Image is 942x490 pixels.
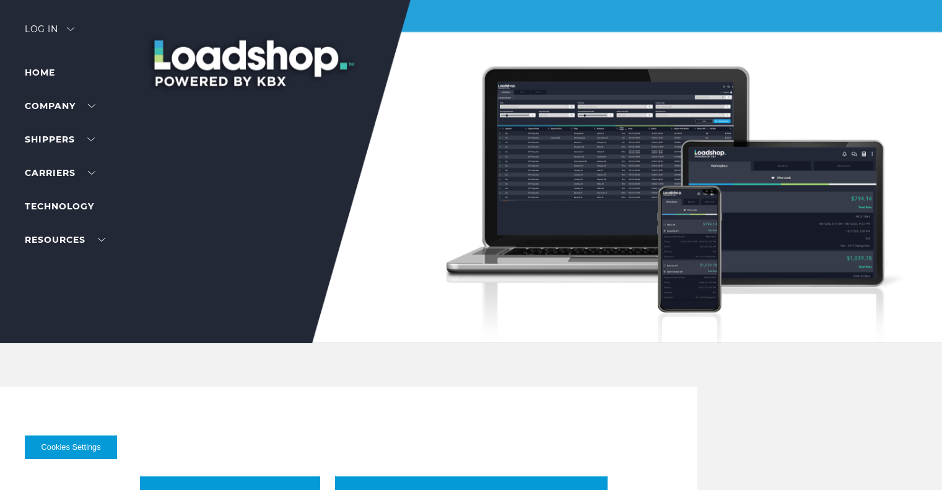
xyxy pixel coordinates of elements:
a: Technology [25,201,94,212]
a: RESOURCES [25,234,105,245]
div: Log in [25,25,74,43]
a: Home [25,67,55,78]
a: SHIPPERS [25,134,95,145]
a: Company [25,100,95,112]
button: Cookies Settings [25,435,117,459]
a: Carriers [25,167,95,178]
img: arrow [67,27,74,31]
img: kbx logo [425,25,518,79]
